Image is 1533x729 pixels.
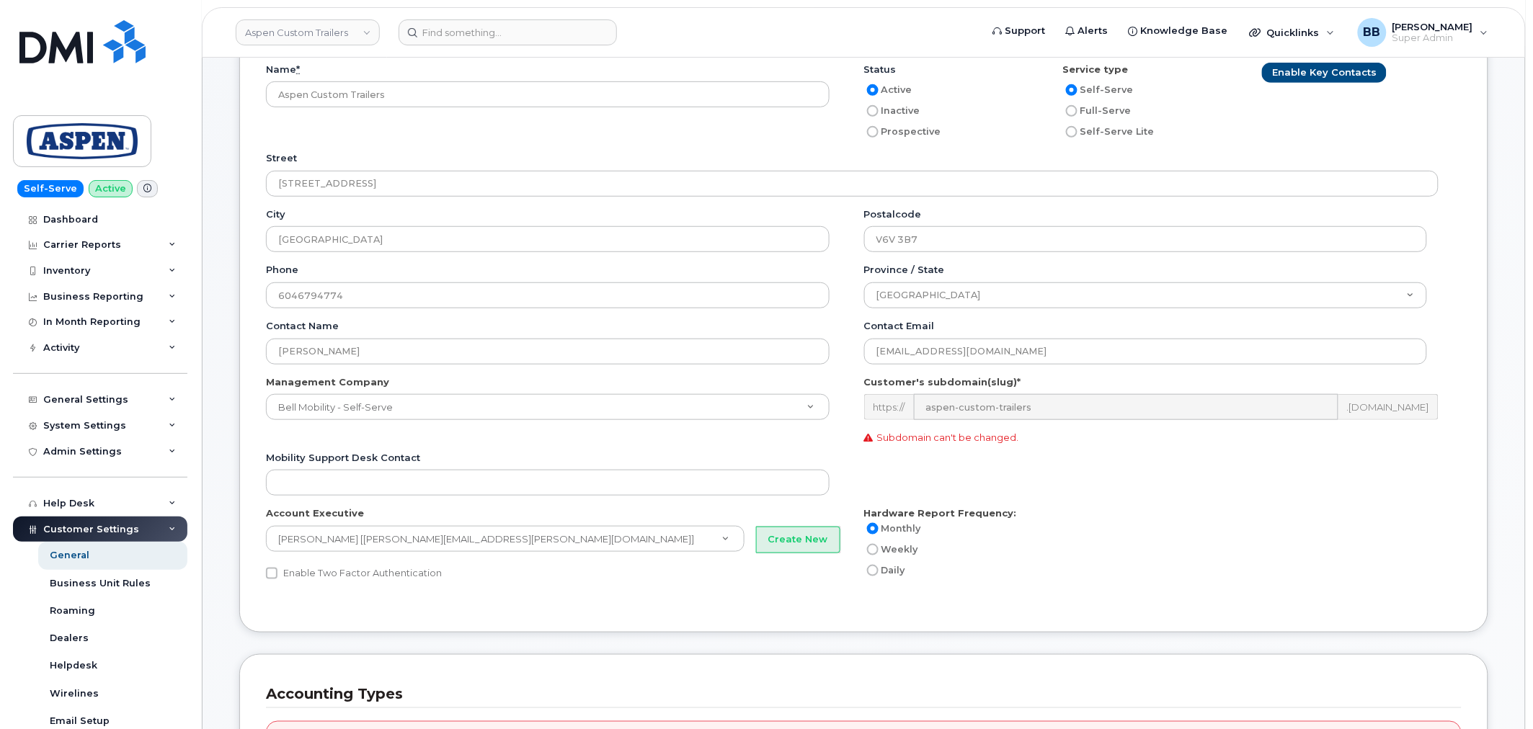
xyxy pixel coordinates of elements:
[1063,102,1132,120] label: Full-Serve
[983,17,1056,45] a: Support
[236,19,380,45] a: Aspen Custom Trailers
[1392,32,1473,44] span: Super Admin
[864,63,897,76] label: Status
[864,520,921,537] label: Monthly
[867,126,879,138] input: Prospective
[1056,17,1119,45] a: Alerts
[864,541,918,558] label: Weekly
[1066,105,1077,117] input: Full-Serve
[1141,24,1228,38] span: Knowledge Base
[864,319,935,333] label: Contact email
[1348,18,1498,47] div: Ben Baskerville Jr
[266,394,830,420] a: Bell Mobility - Self-Serve
[864,431,1451,444] p: Subdomain can't be changed.
[1066,84,1077,96] input: Self-Serve
[266,63,300,76] label: Name
[1262,63,1387,83] a: Enable Key Contacts
[1078,24,1108,38] span: Alerts
[864,562,905,579] label: Daily
[864,263,945,277] label: Province / State
[867,565,879,576] input: Daily
[1392,21,1473,32] span: [PERSON_NAME]
[1063,123,1155,140] label: Self-Serve Lite
[266,375,389,389] label: Management Company
[270,401,393,413] span: Bell Mobility - Self-Serve
[278,533,694,545] span: [PERSON_NAME] [[PERSON_NAME][EMAIL_ADDRESS][PERSON_NAME][DOMAIN_NAME]]
[864,394,914,420] div: https://
[1364,24,1381,41] span: BB
[266,207,285,221] label: City
[266,151,297,165] label: Street
[1240,18,1345,47] div: Quicklinks
[867,544,879,555] input: Weekly
[266,451,420,465] label: Mobility Support Desk Contact
[867,84,879,96] input: Active
[1063,63,1129,76] label: Service type
[266,263,298,277] label: Phone
[864,123,941,140] label: Prospective
[296,63,300,75] abbr: required
[867,105,879,117] input: Inactive
[1119,17,1238,45] a: Knowledge Base
[266,526,745,552] a: [PERSON_NAME] [[PERSON_NAME][EMAIL_ADDRESS][PERSON_NAME][DOMAIN_NAME]]
[867,523,879,535] input: Monthly
[1267,27,1320,38] span: Quicklinks
[266,568,277,579] input: Enable Two Factor Authentication
[1063,81,1134,99] label: Self-Serve
[1005,24,1046,38] span: Support
[864,207,922,221] label: Postalcode
[1338,394,1439,420] div: .[DOMAIN_NAME]
[864,102,920,120] label: Inactive
[1066,126,1077,138] input: Self-Serve Lite
[864,375,1021,389] label: Customer's subdomain(slug)*
[266,565,442,582] label: Enable Two Factor Authentication
[266,684,1451,704] h3: Accounting Types
[266,319,339,333] label: Contact name
[864,81,912,99] label: Active
[399,19,617,45] input: Find something...
[266,506,364,520] label: Account Executive
[756,527,840,553] button: Create New
[864,507,1017,519] strong: Hardware Report Frequency:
